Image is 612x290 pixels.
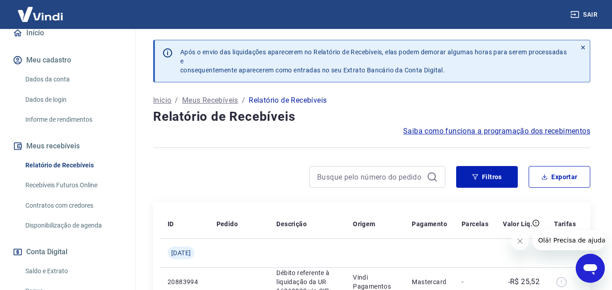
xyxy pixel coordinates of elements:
button: Conta Digital [11,242,125,262]
a: Informe de rendimentos [22,110,125,129]
p: Relatório de Recebíveis [249,95,327,106]
a: Disponibilização de agenda [22,216,125,235]
p: Descrição [276,219,307,228]
button: Filtros [456,166,518,188]
input: Busque pelo número do pedido [317,170,423,184]
p: Após o envio das liquidações aparecerem no Relatório de Recebíveis, elas podem demorar algumas ho... [180,48,569,75]
p: / [242,95,245,106]
p: / [175,95,178,106]
a: Início [11,23,125,43]
p: Mastercard [412,277,447,286]
p: Origem [353,219,375,228]
span: Olá! Precisa de ajuda? [5,6,76,14]
h4: Relatório de Recebíveis [153,108,590,126]
p: Pagamento [412,219,447,228]
a: Relatório de Recebíveis [22,156,125,175]
iframe: Botão para abrir a janela de mensagens [576,254,605,283]
p: Valor Líq. [503,219,532,228]
iframe: Mensagem da empresa [533,230,605,250]
img: Vindi [11,0,70,28]
a: Início [153,95,171,106]
a: Saiba como funciona a programação dos recebimentos [403,126,590,137]
a: Contratos com credores [22,196,125,215]
a: Recebíveis Futuros Online [22,176,125,195]
a: Saldo e Extrato [22,262,125,280]
iframe: Fechar mensagem [511,232,529,250]
p: Pedido [217,219,238,228]
p: 20883994 [168,277,202,286]
p: -R$ 25,52 [508,276,540,287]
p: - [462,277,488,286]
a: Dados de login [22,90,125,109]
p: Parcelas [462,219,488,228]
a: Dados da conta [22,70,125,89]
a: Meus Recebíveis [182,95,238,106]
span: [DATE] [171,248,191,257]
button: Sair [569,6,601,23]
p: Tarifas [554,219,576,228]
button: Meu cadastro [11,50,125,70]
button: Meus recebíveis [11,136,125,156]
p: ID [168,219,174,228]
button: Exportar [529,166,590,188]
